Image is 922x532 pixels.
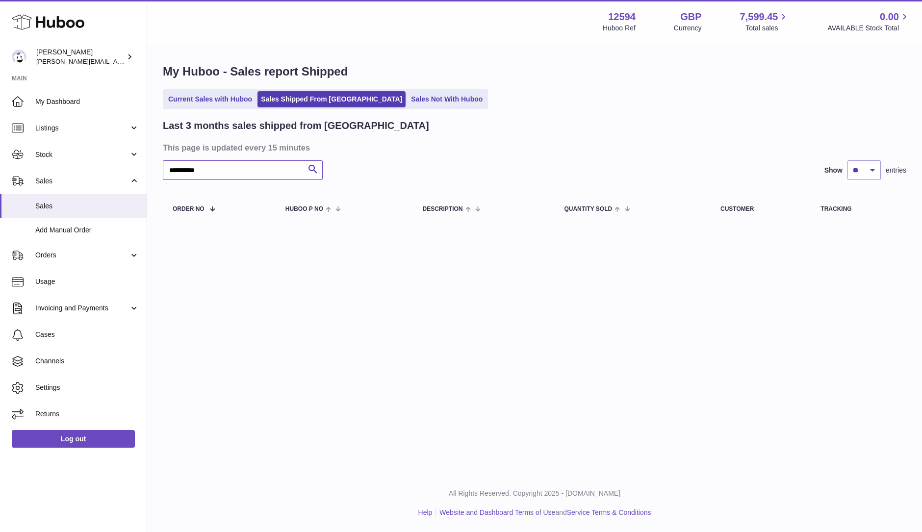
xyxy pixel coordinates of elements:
h2: Last 3 months sales shipped from [GEOGRAPHIC_DATA] [163,119,429,132]
div: Huboo Ref [603,24,636,33]
a: 7,599.45 Total sales [740,10,790,33]
span: Total sales [745,24,789,33]
div: Currency [674,24,702,33]
strong: GBP [680,10,701,24]
span: Cases [35,330,139,339]
img: owen@wearemakewaves.com [12,50,26,64]
span: Sales [35,177,129,186]
div: [PERSON_NAME] [36,48,125,66]
span: AVAILABLE Stock Total [827,24,910,33]
a: Log out [12,430,135,448]
p: All Rights Reserved. Copyright 2025 - [DOMAIN_NAME] [155,489,914,498]
a: Current Sales with Huboo [165,91,256,107]
a: Sales Shipped From [GEOGRAPHIC_DATA] [257,91,406,107]
label: Show [824,166,843,175]
span: 0.00 [880,10,899,24]
span: Listings [35,124,129,133]
span: entries [886,166,906,175]
span: 7,599.45 [740,10,778,24]
span: Usage [35,277,139,286]
span: Invoicing and Payments [35,304,129,313]
a: Service Terms & Conditions [567,508,651,516]
a: Help [418,508,433,516]
span: Description [423,206,463,212]
h1: My Huboo - Sales report Shipped [163,64,906,79]
span: Sales [35,202,139,211]
span: My Dashboard [35,97,139,106]
span: Returns [35,409,139,419]
span: Add Manual Order [35,226,139,235]
a: Website and Dashboard Terms of Use [439,508,555,516]
span: Stock [35,150,129,159]
div: Customer [720,206,801,212]
h3: This page is updated every 15 minutes [163,142,904,153]
span: Huboo P no [285,206,323,212]
div: Tracking [820,206,896,212]
a: 0.00 AVAILABLE Stock Total [827,10,910,33]
span: Order No [173,206,205,212]
strong: 12594 [608,10,636,24]
span: Channels [35,356,139,366]
span: Orders [35,251,129,260]
li: and [436,508,651,517]
span: [PERSON_NAME][EMAIL_ADDRESS][DOMAIN_NAME] [36,57,197,65]
span: Settings [35,383,139,392]
span: Quantity Sold [564,206,612,212]
a: Sales Not With Huboo [408,91,486,107]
